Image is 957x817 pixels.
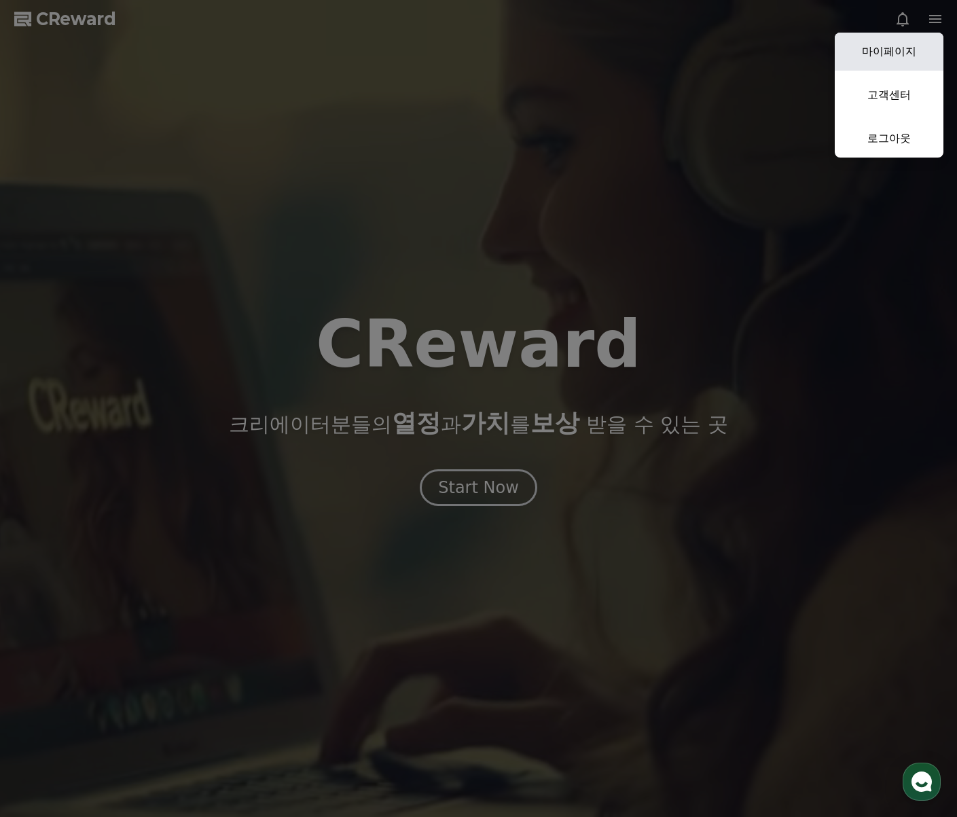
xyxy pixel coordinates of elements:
span: 홈 [43,451,51,462]
button: 마이페이지 고객센터 로그아웃 [835,33,943,158]
a: 마이페이지 [835,33,943,71]
a: 고객센터 [835,76,943,114]
a: 홈 [4,431,90,465]
a: 대화 [90,431,175,465]
a: 로그아웃 [835,120,943,158]
a: 설정 [175,431,261,465]
span: 대화 [124,452,141,462]
span: 설정 [210,451,226,462]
